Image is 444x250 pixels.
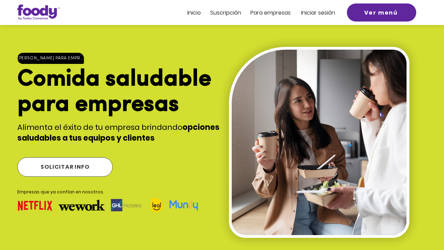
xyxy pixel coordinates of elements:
span: Alimenta el éxito de tu empresa brindando [17,122,182,133]
span: [PERSON_NAME] para empresas [17,56,84,60]
span: Iniciar sesión [301,9,335,17]
iframe: Messagebird Livechat Widget [404,210,437,243]
a: Para empresas [250,10,291,16]
img: gente-divirtiendose-su-tiempo-descanso (1).jpg [232,50,407,235]
span: ra empresas [257,9,291,17]
a: SOLICITAR INFO [17,157,113,177]
img: logos.png [17,197,199,214]
img: Logo_Foody V2.0.0 (3).png [17,5,60,20]
span: opciones saludables a tus equipos y clientes [17,122,220,143]
a: Suscripción [210,10,241,16]
span: Suscripción [210,9,241,17]
button: Foody para empresas [17,53,84,64]
a: Inicio [187,10,201,16]
span: Ver menú [364,8,398,17]
span: Comida saludable para empresas [17,68,211,117]
span: Empresas que ya confían en nosotros. [17,189,104,195]
span: SOLICITAR INFO [41,162,89,171]
a: Iniciar sesión [301,10,335,16]
span: Inicio [187,9,201,17]
span: Pa [250,9,257,17]
a: Ver menú [347,3,416,22]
